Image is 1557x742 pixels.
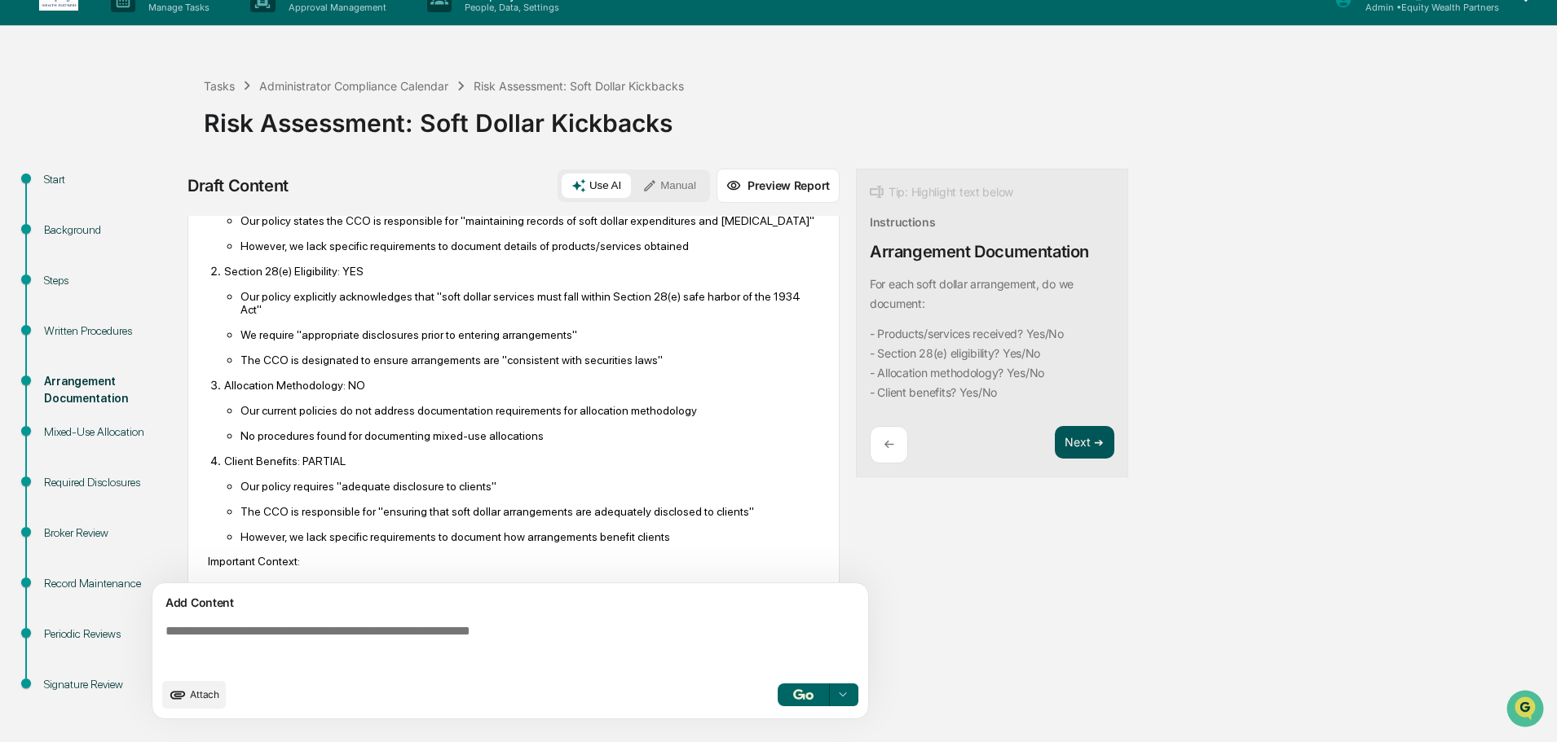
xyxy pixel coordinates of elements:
div: Mixed-Use Allocation [44,424,178,441]
p: Approval Management [276,2,395,13]
div: Arrangement Documentation [44,373,178,407]
div: Add Content [162,593,858,612]
div: Draft Content [187,176,289,195]
code: - Products/services received? Yes/No - Section 28(e) eligibility? Yes/No - Allocation methodology... [870,324,1108,402]
p: ← [884,437,894,452]
div: Broker Review [44,525,178,542]
button: Start new chat [277,130,297,149]
span: Preclearance [33,205,105,222]
div: Written Procedures [44,323,178,340]
div: Risk Assessment: Soft Dollar Kickbacks [474,79,684,93]
a: Powered byPylon [115,275,197,288]
p: However, we lack specific requirements to document details of products/services obtained [240,239,819,252]
p: Section 28(e) Eligibility: YES [224,265,819,278]
p: Manage Tasks [135,2,218,13]
img: 1746055101610-c473b297-6a78-478c-a979-82029cc54cd1 [16,125,46,154]
div: Signature Review [44,676,178,693]
a: 🗄️Attestations [112,199,209,228]
p: Our policy states the CCO is responsible for "maintaining records of soft dollar expenditures and... [240,214,819,227]
div: Tasks [204,79,235,93]
p: Important Context: [208,555,819,568]
div: 🖐️ [16,207,29,220]
div: Arrangement Documentation [870,242,1089,261]
span: Attestations [135,205,202,222]
p: Our policy requires "adequate disclosure to clients" [240,480,819,493]
p: Our policy explicitly acknowledges that "soft dollar services must fall within Section 28(e) safe... [240,290,819,316]
div: Start [44,171,178,188]
div: 🔎 [16,238,29,251]
button: Go [778,683,830,706]
p: However, we lack specific requirements to document how arrangements benefit clients [240,530,819,543]
p: We require "appropriate disclosures prior to entering arrangements" [240,328,819,341]
p: Allocation Methodology: NO [224,379,819,392]
p: The CCO is designated to ensure arrangements are "consistent with securities laws" [240,353,819,367]
span: Pylon [162,276,197,288]
span: Data Lookup [33,236,103,252]
div: We're available if you need us! [55,141,206,154]
div: Risk Assessment: Soft Dollar Kickbacks [204,95,1549,138]
iframe: Open customer support [1505,688,1549,732]
div: Administrator Compliance Calendar [259,79,448,93]
div: Background [44,222,178,239]
div: 🗄️ [118,207,131,220]
button: upload document [162,681,226,709]
div: Required Disclosures [44,474,178,491]
p: Client Benefits: PARTIAL [224,454,819,468]
div: Steps [44,272,178,289]
button: Use AI [562,173,631,198]
div: Tip: Highlight text below [870,182,1013,202]
p: Per our Form ADV disclosure: "EWP does not participate in soft dollar programs sponsored or offer... [224,580,819,606]
p: Our current policies do not address documentation requirements for allocation methodology [240,404,819,417]
div: Periodic Reviews [44,626,178,643]
a: 🖐️Preclearance [10,199,112,228]
button: Preview Report [717,169,840,203]
button: Next ➔ [1055,426,1114,459]
img: Go [793,689,813,700]
p: Admin • Equity Wealth Partners [1352,2,1499,13]
p: People, Data, Settings [452,2,567,13]
div: Record Maintenance [44,575,178,592]
span: Attach [190,688,219,700]
p: For each soft dollar arrangement, do we document: [870,277,1074,310]
div: Instructions [870,215,936,229]
div: Start new chat [55,125,267,141]
p: No procedures found for documenting mixed-use allocations [240,429,819,442]
p: How can we help? [16,34,297,60]
a: 🔎Data Lookup [10,230,109,259]
p: The CCO is responsible for "ensuring that soft dollar arrangements are adequately disclosed to cl... [240,505,819,518]
button: Manual [633,173,706,198]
